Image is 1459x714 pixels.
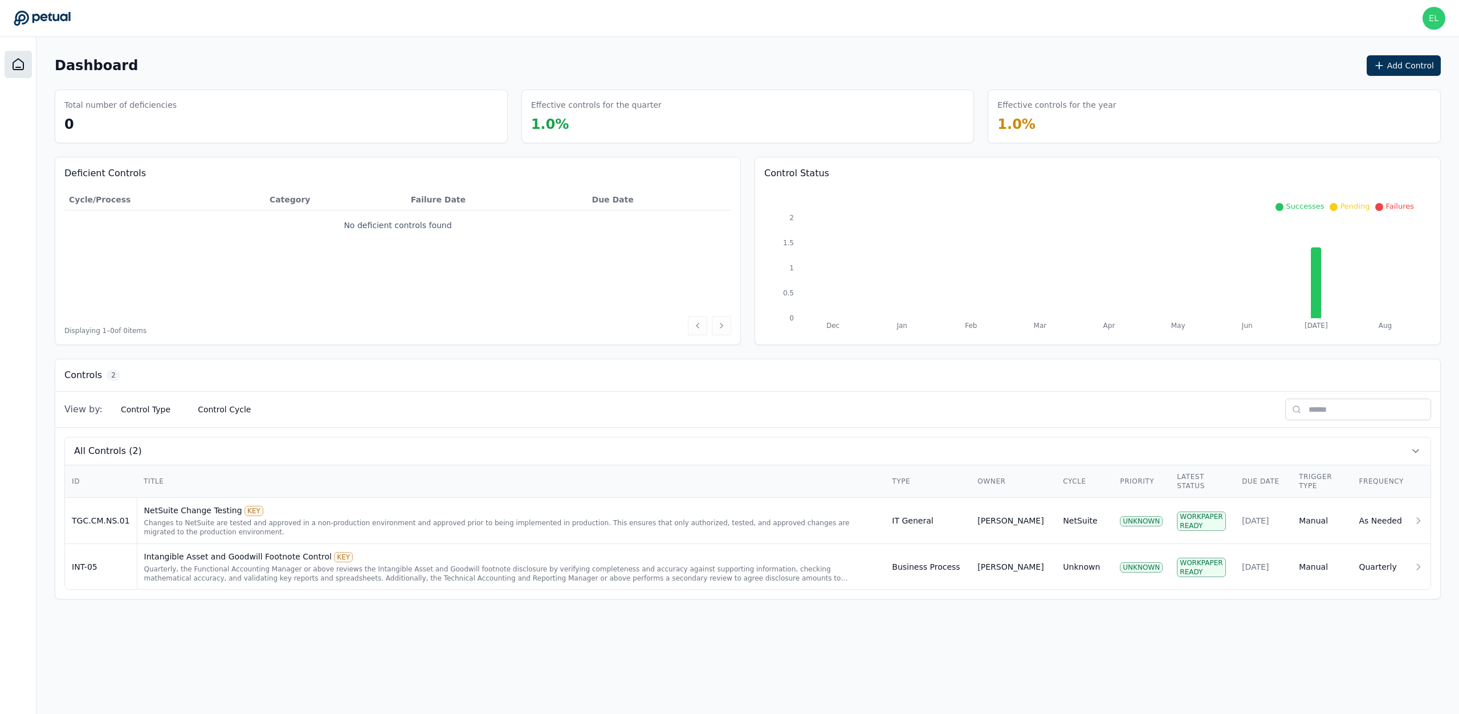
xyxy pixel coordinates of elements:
[5,51,32,78] a: Dashboard
[783,289,794,297] tspan: 0.5
[1340,202,1370,210] span: Pending
[1113,465,1170,498] th: Priority
[64,368,102,382] h3: Controls
[144,551,879,562] div: Intangible Asset and Goodwill Footnote Control
[65,437,1431,465] button: All Controls (2)
[144,518,879,537] div: Changes to NetSuite are tested and approved in a non-production environment and approved prior to...
[14,10,71,26] a: Go to Dashboard
[977,515,1044,526] div: [PERSON_NAME]
[965,322,977,330] tspan: Feb
[826,322,839,330] tspan: Dec
[65,498,137,544] td: TGC.CM.NS.01
[1235,465,1292,498] th: Due Date
[64,210,731,241] td: No deficient controls found
[885,544,971,590] td: Business Process
[531,116,569,132] span: 1.0 %
[1063,515,1097,526] div: NetSuite
[65,465,137,498] th: ID
[1379,322,1392,330] tspan: Aug
[1292,465,1352,498] th: Trigger Type
[74,444,142,458] span: All Controls (2)
[1367,55,1441,76] button: Add Control
[1352,544,1411,590] td: Quarterly
[64,167,731,180] h3: Deficient Controls
[1120,516,1163,526] div: UNKNOWN
[64,189,265,210] th: Cycle/Process
[64,326,146,335] span: Displaying 1– 0 of 0 items
[1034,322,1047,330] tspan: Mar
[977,561,1044,573] div: [PERSON_NAME]
[885,465,971,498] th: Type
[1352,498,1411,544] td: As Needed
[1063,561,1100,573] div: Unknown
[64,116,74,132] span: 0
[588,189,731,210] th: Due Date
[1242,515,1285,526] div: [DATE]
[1056,465,1113,498] th: Cycle
[1286,202,1324,210] span: Successes
[1352,465,1411,498] th: Frequency
[1305,322,1328,330] tspan: [DATE]
[1292,498,1352,544] td: Manual
[997,99,1116,111] h3: Effective controls for the year
[112,399,180,420] button: Control Type
[1242,561,1285,573] div: [DATE]
[789,214,794,222] tspan: 2
[789,314,794,322] tspan: 0
[764,167,1431,180] h3: Control Status
[896,322,907,330] tspan: Jan
[406,189,588,210] th: Failure Date
[334,552,353,562] div: KEY
[65,544,137,590] td: INT-05
[789,264,794,272] tspan: 1
[1177,558,1225,577] div: Workpaper Ready
[997,116,1036,132] span: 1.0 %
[1103,322,1115,330] tspan: Apr
[1177,512,1225,531] div: Workpaper Ready
[1292,544,1352,590] td: Manual
[885,498,971,544] td: IT General
[144,565,879,583] div: Quarterly, the Functional Accounting Manager or above reviews the Intangible Asset and Goodwill f...
[64,99,177,111] h3: Total number of deficiencies
[1171,322,1185,330] tspan: May
[189,399,260,420] button: Control Cycle
[783,239,794,247] tspan: 1.5
[265,189,406,210] th: Category
[64,403,103,416] span: View by:
[1170,465,1235,498] th: Latest Status
[1423,7,1445,30] img: eliot+reddit@petual.ai
[144,505,879,516] div: NetSuite Change Testing
[531,99,662,111] h3: Effective controls for the quarter
[1241,322,1253,330] tspan: Jun
[107,370,120,381] span: 2
[1120,562,1163,573] div: UNKNOWN
[137,465,885,498] th: Title
[244,506,263,516] div: KEY
[971,465,1056,498] th: Owner
[1385,202,1414,210] span: Failures
[55,56,138,75] h1: Dashboard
